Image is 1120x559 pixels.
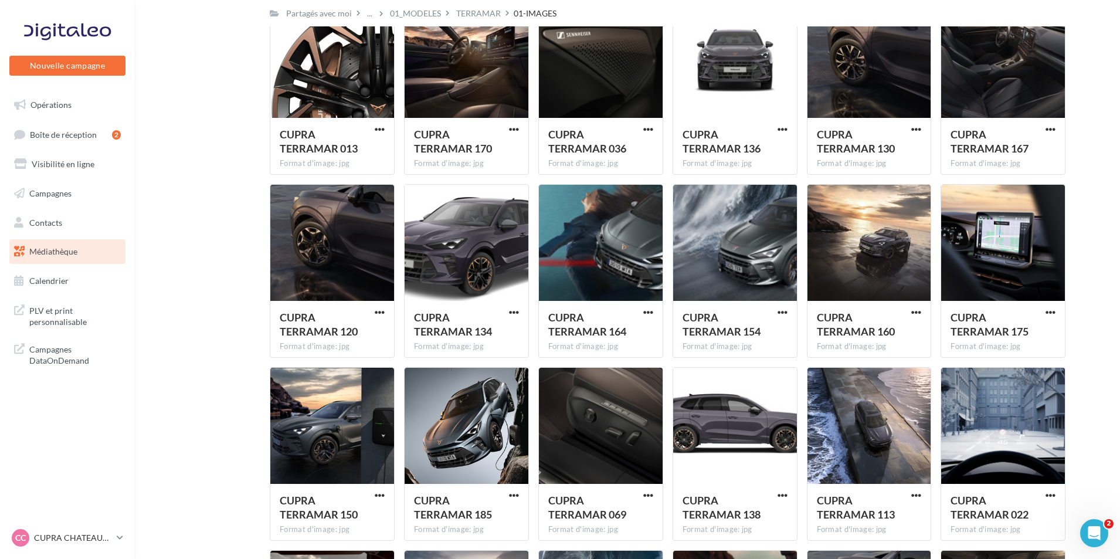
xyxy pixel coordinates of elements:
[30,100,72,110] span: Opérations
[683,158,788,169] div: Format d'image: jpg
[414,128,492,155] span: CUPRA TERRAMAR 170
[286,8,352,19] div: Partagés avec moi
[7,152,128,177] a: Visibilité en ligne
[29,217,62,227] span: Contacts
[817,494,895,521] span: CUPRA TERRAMAR 113
[112,130,121,140] div: 2
[29,246,77,256] span: Médiathèque
[32,159,94,169] span: Visibilité en ligne
[9,527,125,549] a: CC CUPRA CHATEAUROUX
[29,303,121,328] span: PLV et print personnalisable
[390,8,441,19] div: 01_MODELES
[365,5,375,22] div: ...
[414,158,519,169] div: Format d'image: jpg
[7,269,128,293] a: Calendrier
[7,93,128,117] a: Opérations
[683,128,761,155] span: CUPRA TERRAMAR 136
[29,276,69,286] span: Calendrier
[548,524,653,535] div: Format d'image: jpg
[683,524,788,535] div: Format d'image: jpg
[1080,519,1108,547] iframe: Intercom live chat
[683,494,761,521] span: CUPRA TERRAMAR 138
[15,532,26,544] span: CC
[414,311,492,338] span: CUPRA TERRAMAR 134
[817,311,895,338] span: CUPRA TERRAMAR 160
[414,524,519,535] div: Format d'image: jpg
[817,128,895,155] span: CUPRA TERRAMAR 130
[414,341,519,352] div: Format d'image: jpg
[548,158,653,169] div: Format d'image: jpg
[683,341,788,352] div: Format d'image: jpg
[7,211,128,235] a: Contacts
[7,122,128,147] a: Boîte de réception2
[30,129,97,139] span: Boîte de réception
[951,341,1055,352] div: Format d'image: jpg
[280,341,385,352] div: Format d'image: jpg
[456,8,501,19] div: TERRAMAR
[7,298,128,333] a: PLV et print personnalisable
[7,181,128,206] a: Campagnes
[683,311,761,338] span: CUPRA TERRAMAR 154
[951,311,1029,338] span: CUPRA TERRAMAR 175
[280,311,358,338] span: CUPRA TERRAMAR 120
[280,524,385,535] div: Format d'image: jpg
[548,341,653,352] div: Format d'image: jpg
[29,341,121,367] span: Campagnes DataOnDemand
[7,337,128,371] a: Campagnes DataOnDemand
[280,494,358,521] span: CUPRA TERRAMAR 150
[817,524,922,535] div: Format d'image: jpg
[817,341,922,352] div: Format d'image: jpg
[514,8,556,19] div: 01-IMAGES
[951,158,1055,169] div: Format d'image: jpg
[548,494,626,521] span: CUPRA TERRAMAR 069
[548,311,626,338] span: CUPRA TERRAMAR 164
[1104,519,1114,528] span: 2
[817,158,922,169] div: Format d'image: jpg
[280,158,385,169] div: Format d'image: jpg
[7,239,128,264] a: Médiathèque
[9,56,125,76] button: Nouvelle campagne
[951,128,1029,155] span: CUPRA TERRAMAR 167
[951,524,1055,535] div: Format d'image: jpg
[414,494,492,521] span: CUPRA TERRAMAR 185
[280,128,358,155] span: CUPRA TERRAMAR 013
[548,128,626,155] span: CUPRA TERRAMAR 036
[34,532,112,544] p: CUPRA CHATEAUROUX
[951,494,1029,521] span: CUPRA TERRAMAR 022
[29,188,72,198] span: Campagnes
